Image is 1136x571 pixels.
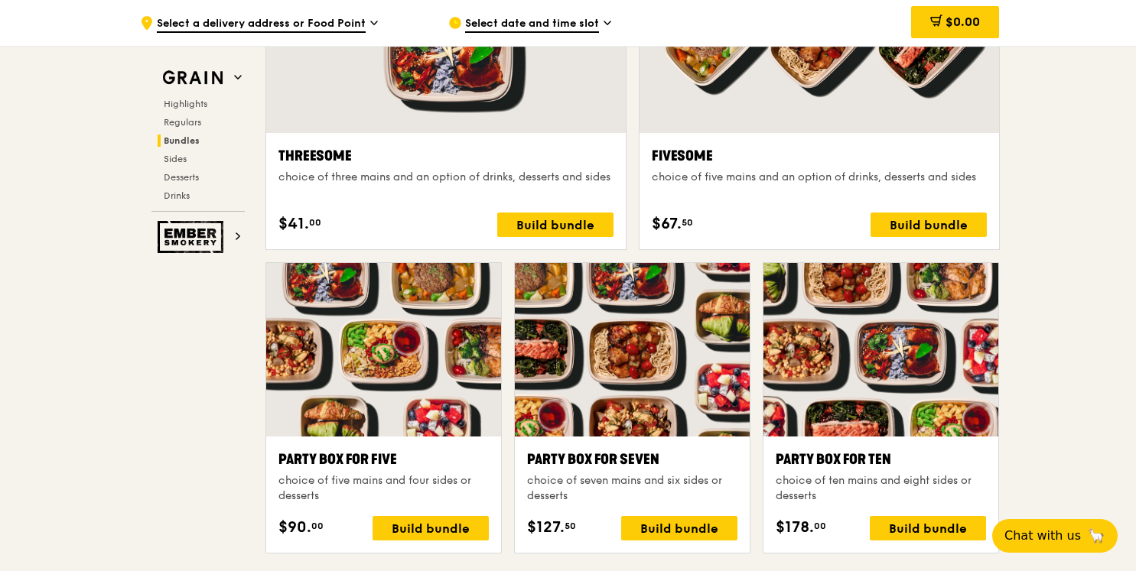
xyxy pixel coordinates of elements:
div: Party Box for Seven [527,449,737,470]
div: choice of five mains and four sides or desserts [278,473,489,504]
div: Build bundle [373,516,489,540]
span: Sides [164,154,187,164]
div: Build bundle [621,516,737,540]
span: $127. [527,516,565,539]
span: $178. [776,516,814,539]
button: Chat with us🦙 [992,519,1118,553]
span: $67. [652,213,682,235]
span: $41. [278,213,309,235]
span: Select date and time slot [465,16,599,33]
div: choice of five mains and an option of drinks, desserts and sides [652,170,987,185]
span: $90. [278,516,311,539]
span: 🦙 [1087,527,1105,545]
span: Desserts [164,172,199,183]
span: Drinks [164,190,190,201]
img: Ember Smokery web logo [158,221,228,253]
span: Bundles [164,135,200,146]
span: 00 [309,216,321,229]
div: Fivesome [652,145,987,167]
div: Party Box for Ten [776,449,986,470]
span: Regulars [164,117,201,128]
span: $0.00 [946,15,980,29]
span: 00 [311,520,324,532]
span: 50 [682,216,693,229]
div: choice of three mains and an option of drinks, desserts and sides [278,170,614,185]
div: Party Box for Five [278,449,489,470]
div: choice of seven mains and six sides or desserts [527,473,737,504]
div: Build bundle [497,213,614,237]
img: Grain web logo [158,64,228,92]
div: Build bundle [870,516,986,540]
div: Build bundle [871,213,987,237]
span: Chat with us [1004,527,1081,545]
span: Select a delivery address or Food Point [157,16,366,33]
div: choice of ten mains and eight sides or desserts [776,473,986,504]
span: Highlights [164,99,207,109]
span: 50 [565,520,576,532]
div: Threesome [278,145,614,167]
span: 00 [814,520,826,532]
